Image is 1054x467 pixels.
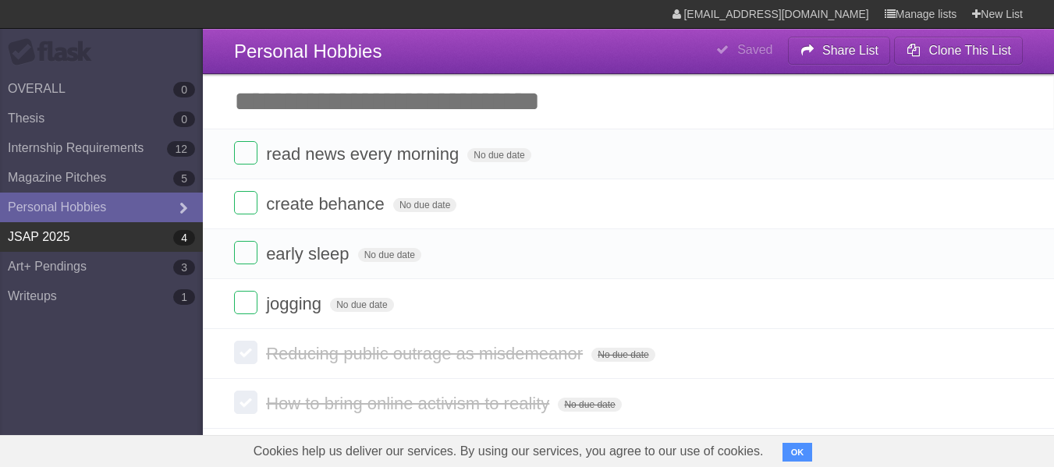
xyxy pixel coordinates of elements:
label: Done [234,241,257,264]
span: No due date [558,398,621,412]
button: OK [783,443,813,462]
span: create behance [266,194,389,214]
label: Done [234,141,257,165]
span: early sleep [266,244,353,264]
b: Saved [737,43,772,56]
label: Done [234,291,257,314]
b: 0 [173,111,195,127]
span: How to bring online activism to reality [266,394,553,413]
span: Personal Hobbies [234,41,381,62]
span: No due date [393,198,456,212]
b: 5 [173,171,195,186]
b: 12 [167,141,195,157]
label: Done [234,391,257,414]
button: Clone This List [894,37,1023,65]
b: 0 [173,82,195,97]
label: Done [234,191,257,214]
span: jogging [266,294,325,313]
span: No due date [591,348,655,362]
button: Share List [788,37,891,65]
span: No due date [358,248,421,262]
b: Clone This List [928,44,1011,57]
b: 3 [173,260,195,275]
b: 4 [173,230,195,246]
label: Done [234,341,257,364]
b: Share List [822,44,878,57]
span: No due date [330,298,393,312]
span: read news every morning [266,144,463,164]
span: No due date [467,148,531,162]
span: Reducing public outrage as misdemeanor [266,344,587,363]
b: 1 [173,289,195,305]
span: Cookies help us deliver our services. By using our services, you agree to our use of cookies. [238,436,779,467]
div: Flask [8,38,101,66]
